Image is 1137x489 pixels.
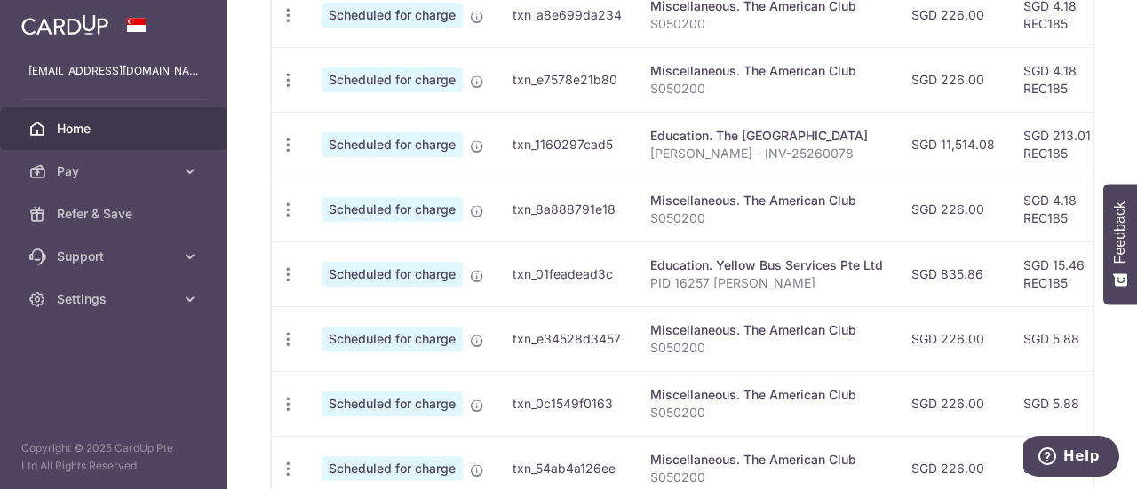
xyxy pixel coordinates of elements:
div: Miscellaneous. The American Club [650,451,883,469]
span: Refer & Save [57,205,174,223]
td: SGD 4.18 REC185 [1009,177,1125,241]
p: [PERSON_NAME] - INV-25260078 [650,145,883,162]
span: Home [57,120,174,138]
span: Scheduled for charge [322,262,463,287]
td: txn_1160297cad5 [498,112,636,177]
span: Feedback [1112,201,1128,264]
span: Scheduled for charge [322,197,463,222]
p: S050200 [650,404,883,422]
span: Scheduled for charge [322,132,463,157]
td: SGD 15.46 REC185 [1009,241,1125,306]
span: Support [57,248,174,265]
iframe: Opens a widget where you can find more information [1023,436,1119,480]
td: SGD 11,514.08 [897,112,1009,177]
div: Miscellaneous. The American Club [650,386,883,404]
img: CardUp [21,14,108,35]
span: Pay [57,162,174,180]
td: txn_e34528d3457 [498,306,636,371]
td: SGD 213.01 REC185 [1009,112,1125,177]
span: Scheduled for charge [322,67,463,92]
div: Education. Yellow Bus Services Pte Ltd [650,256,883,274]
div: Miscellaneous. The American Club [650,192,883,209]
p: [EMAIL_ADDRESS][DOMAIN_NAME] [28,62,199,80]
p: S050200 [650,339,883,357]
p: S050200 [650,15,883,33]
span: Scheduled for charge [322,327,463,351]
button: Feedback - Show survey [1103,184,1137,304]
span: Settings [57,290,174,308]
p: S050200 [650,80,883,98]
div: Miscellaneous. The American Club [650,62,883,80]
div: Miscellaneous. The American Club [650,321,883,339]
td: SGD 226.00 [897,306,1009,371]
td: SGD 226.00 [897,371,1009,436]
div: Education. The [GEOGRAPHIC_DATA] [650,127,883,145]
td: SGD 5.88 [1009,306,1125,371]
span: Scheduled for charge [322,3,463,28]
td: txn_01feadead3c [498,241,636,306]
td: txn_e7578e21b80 [498,47,636,112]
td: SGD 5.88 [1009,371,1125,436]
td: SGD 226.00 [897,47,1009,112]
p: S050200 [650,469,883,486]
td: SGD 835.86 [897,241,1009,306]
p: PID 16257 [PERSON_NAME] [650,274,883,292]
td: SGD 4.18 REC185 [1009,47,1125,112]
td: SGD 226.00 [897,177,1009,241]
span: Scheduled for charge [322,391,463,416]
span: Scheduled for charge [322,456,463,481]
p: S050200 [650,209,883,227]
td: txn_0c1549f0163 [498,371,636,436]
td: txn_8a888791e18 [498,177,636,241]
